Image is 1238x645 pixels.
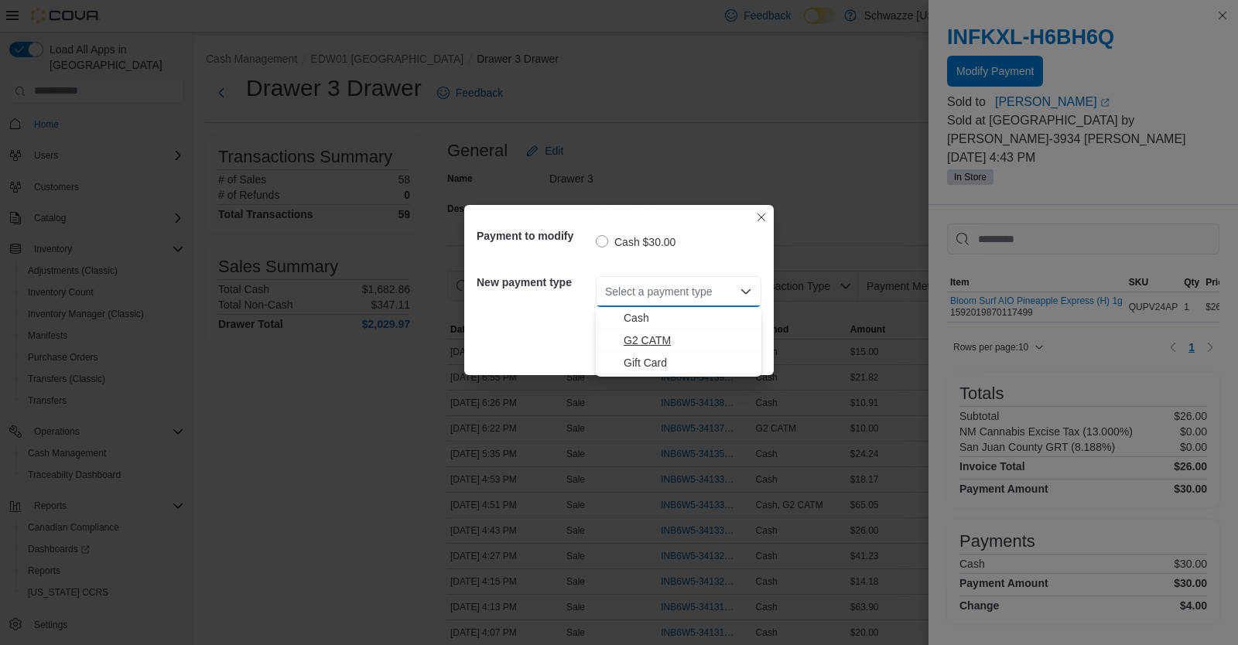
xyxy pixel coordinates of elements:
div: Choose from the following options [596,307,761,374]
button: Cash [596,307,761,329]
h5: New payment type [477,267,593,298]
h5: Payment to modify [477,220,593,251]
button: Gift Card [596,352,761,374]
button: Close list of options [740,285,752,298]
button: G2 CATM [596,329,761,352]
span: G2 CATM [624,333,752,348]
button: Closes this modal window [752,208,771,227]
input: Accessible screen reader label [605,282,607,301]
span: Gift Card [624,355,752,370]
span: Cash [624,310,752,326]
label: Cash $30.00 [596,233,675,251]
